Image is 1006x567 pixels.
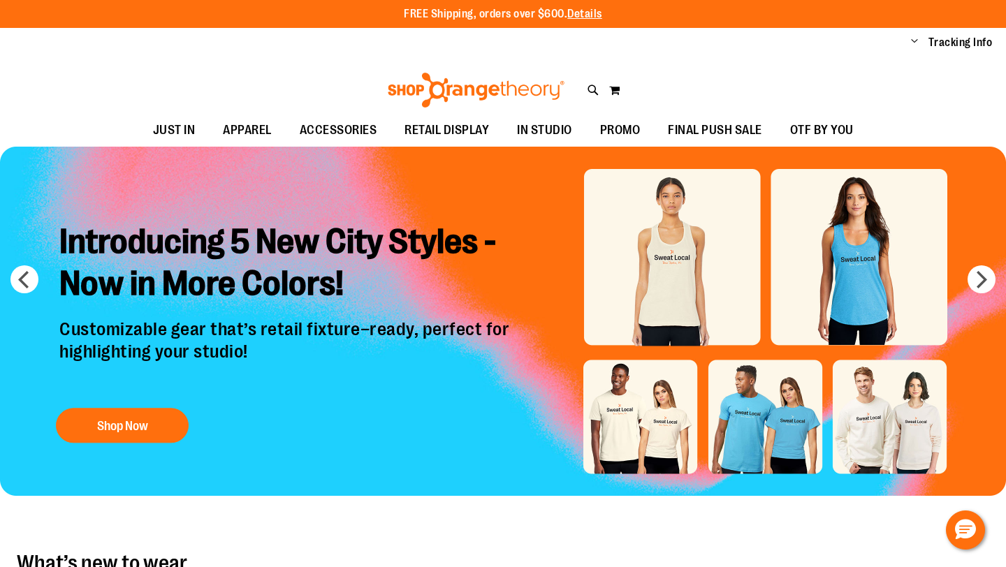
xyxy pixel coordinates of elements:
a: IN STUDIO [503,115,586,147]
p: FREE Shipping, orders over $600. [404,6,602,22]
span: RETAIL DISPLAY [404,115,489,146]
span: APPAREL [223,115,272,146]
span: OTF BY YOU [790,115,854,146]
p: Customizable gear that’s retail fixture–ready, perfect for highlighting your studio! [49,319,552,394]
a: RETAIL DISPLAY [391,115,503,147]
a: APPAREL [209,115,286,147]
span: FINAL PUSH SALE [668,115,762,146]
button: Account menu [911,36,918,50]
h2: Introducing 5 New City Styles - Now in More Colors! [49,211,552,319]
a: ACCESSORIES [286,115,391,147]
span: JUST IN [153,115,196,146]
a: Tracking Info [928,35,993,50]
span: PROMO [600,115,641,146]
button: Hello, have a question? Let’s chat. [946,510,985,550]
a: PROMO [586,115,655,147]
button: next [968,265,996,293]
a: FINAL PUSH SALE [654,115,776,147]
button: prev [10,265,38,293]
span: ACCESSORIES [300,115,377,146]
img: Shop Orangetheory [386,73,567,108]
a: JUST IN [139,115,210,147]
a: Introducing 5 New City Styles -Now in More Colors! Customizable gear that’s retail fixture–ready,... [49,211,552,450]
button: Shop Now [56,408,189,443]
span: IN STUDIO [517,115,572,146]
a: OTF BY YOU [776,115,868,147]
a: Details [567,8,602,20]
